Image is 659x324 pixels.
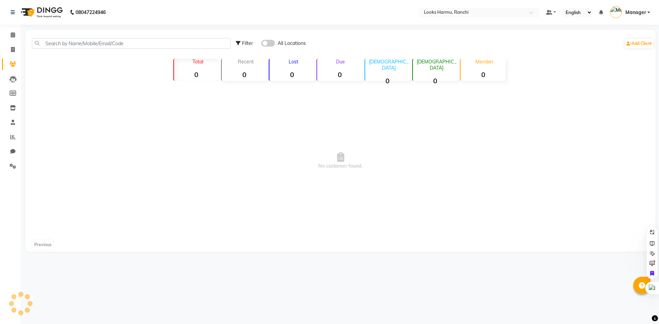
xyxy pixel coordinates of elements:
strong: 0 [317,70,362,79]
strong: 0 [269,70,314,79]
iframe: chat widget [630,297,652,317]
img: Manager [610,6,622,18]
p: Total [177,59,219,65]
p: Lost [272,59,314,65]
strong: 0 [222,70,267,79]
input: Search by Name/Mobile/Email/Code [32,38,231,49]
p: Due [319,59,362,65]
strong: 0 [413,76,458,85]
p: Member [463,59,506,65]
a: Add Client [625,39,654,48]
span: No customer found. [25,84,656,238]
span: All Locations [278,40,306,47]
p: [DEMOGRAPHIC_DATA] [368,59,410,71]
strong: 0 [461,70,506,79]
p: [DEMOGRAPHIC_DATA] [416,59,458,71]
p: Recent [224,59,267,65]
strong: 0 [365,76,410,85]
b: 08047224946 [76,3,106,22]
span: Filter [242,40,253,46]
img: logo [18,3,65,22]
strong: 0 [174,70,219,79]
span: Manager [625,9,646,16]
